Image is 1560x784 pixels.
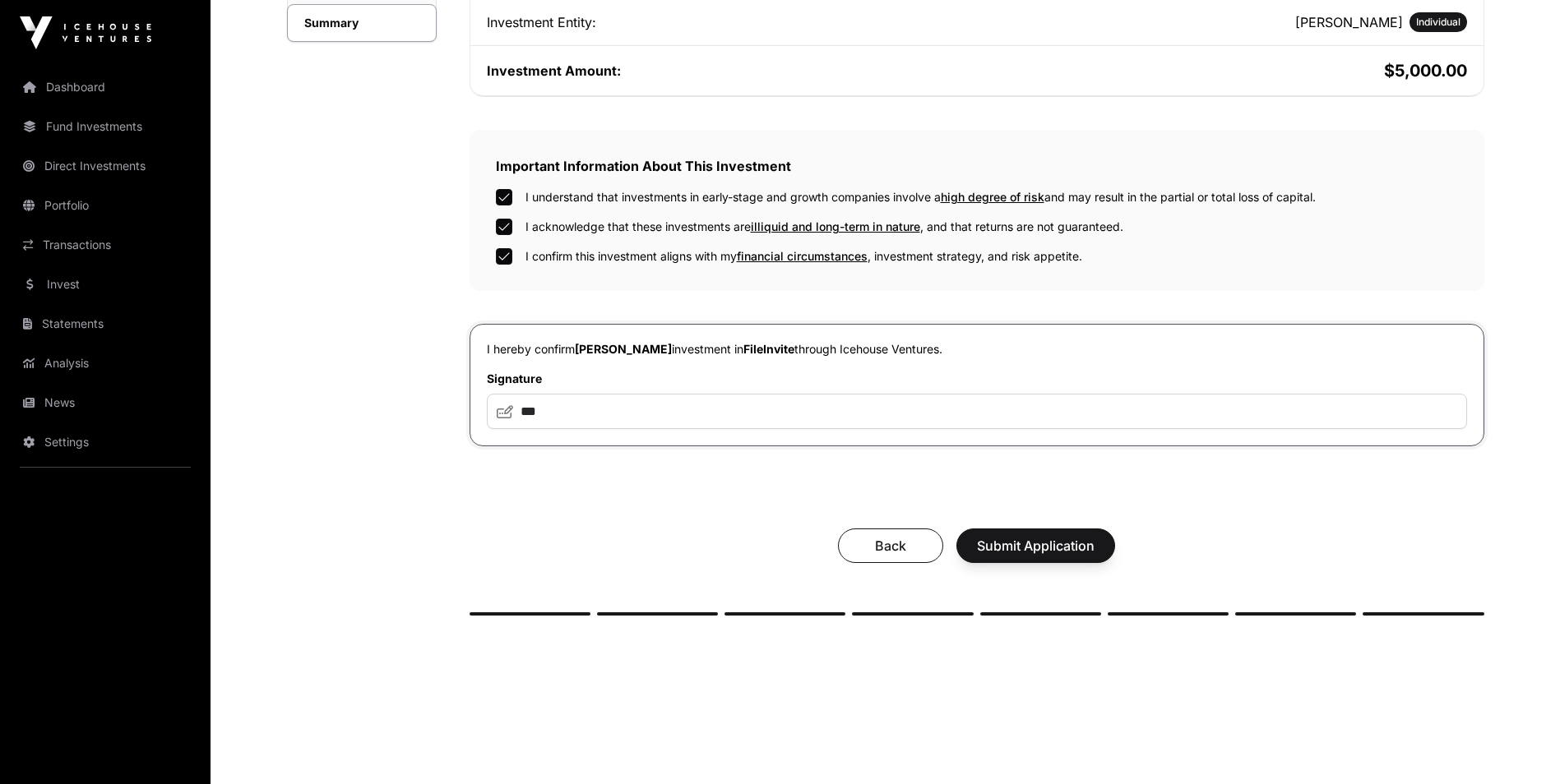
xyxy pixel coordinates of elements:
[13,187,197,224] a: Portfolio
[751,219,920,233] span: illiquid and long-term in nature
[13,385,197,421] a: News
[20,16,151,49] img: Icehouse Ventures Logo
[838,528,943,563] button: Back
[575,342,672,356] span: [PERSON_NAME]
[956,528,1115,563] button: Submit Application
[1416,16,1460,29] span: Individual
[525,189,1316,205] label: I understand that investments in early-stage and growth companies involve a and may result in the...
[1295,12,1403,32] h2: [PERSON_NAME]
[737,249,868,263] span: financial circumstances
[743,342,794,356] span: FileInvite
[487,371,1467,387] label: Signature
[13,345,197,381] a: Analysis
[13,227,197,263] a: Transactions
[13,108,197,145] a: Fund Investments
[859,536,923,556] span: Back
[487,341,1467,357] p: I hereby confirm investment in through Icehouse Ventures.
[13,306,197,342] a: Statements
[977,536,1095,556] span: Submit Application
[13,69,197,105] a: Dashboard
[496,156,1458,176] h2: Important Information About This Investment
[487,62,621,79] span: Investment Amount:
[487,12,974,32] div: Investment Entity:
[13,266,197,302] a: Invest
[980,59,1467,82] h2: $5,000.00
[287,4,437,42] a: Summary
[1478,705,1560,784] iframe: Chat Widget
[13,424,197,460] a: Settings
[525,219,1123,235] label: I acknowledge that these investments are , and that returns are not guaranteed.
[941,190,1044,204] span: high degree of risk
[13,148,197,184] a: Direct Investments
[525,248,1082,265] label: I confirm this investment aligns with my , investment strategy, and risk appetite.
